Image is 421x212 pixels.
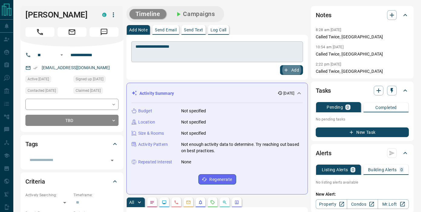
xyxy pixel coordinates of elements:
[352,168,354,172] p: 0
[102,13,106,17] div: condos.ca
[57,27,86,37] span: Email
[280,65,303,75] button: Add
[316,10,331,20] h2: Notes
[368,168,397,172] p: Building Alerts
[181,130,206,137] p: Not specified
[138,141,168,148] p: Activity Pattern
[28,76,49,82] span: Active [DATE]
[25,192,70,198] p: Actively Searching:
[316,51,409,57] p: Called Twice, [GEOGRAPHIC_DATA]
[316,83,409,98] div: Tasks
[42,65,110,70] a: [EMAIL_ADDRESS][DOMAIN_NAME]
[90,27,119,37] span: Message
[316,62,341,66] p: 2:22 pm [DATE]
[400,168,403,172] p: 0
[25,87,70,96] div: Mon Sep 08 2025
[138,159,172,165] p: Repeated Interest
[316,127,409,137] button: New Task
[132,88,303,99] div: Activity Summary[DATE]
[378,199,409,209] a: Mr.Loft
[316,199,347,209] a: Property
[162,200,167,205] svg: Lead Browsing Activity
[25,10,93,20] h1: [PERSON_NAME]
[25,174,119,189] div: Criteria
[327,105,343,109] p: Pending
[198,174,236,185] button: Regenerate
[316,68,409,75] p: Called Twice, [GEOGRAPHIC_DATA]
[186,200,191,205] svg: Emails
[129,9,166,19] button: Timeline
[316,86,331,95] h2: Tasks
[222,200,227,205] svg: Opportunities
[129,200,134,204] p: All
[169,9,221,19] button: Campaigns
[322,168,348,172] p: Listing Alerts
[210,200,215,205] svg: Requests
[347,199,378,209] a: Condos
[25,177,45,186] h2: Criteria
[129,28,148,32] p: Add Note
[138,108,152,114] p: Budget
[316,191,409,198] p: New Alert:
[73,192,119,198] p: Timeframe:
[73,76,119,84] div: Mon Sep 08 2025
[211,28,227,32] p: Log Call
[76,76,103,82] span: Signed up [DATE]
[150,200,155,205] svg: Notes
[73,87,119,96] div: Mon Sep 08 2025
[138,130,164,137] p: Size & Rooms
[76,88,101,94] span: Claimed [DATE]
[316,180,409,185] p: No listing alerts available
[25,115,119,126] div: TBD
[181,119,206,125] p: Not specified
[184,28,203,32] p: Send Text
[234,200,239,205] svg: Agent Actions
[316,146,409,160] div: Alerts
[375,105,397,110] p: Completed
[25,27,54,37] span: Call
[174,200,179,205] svg: Calls
[316,45,344,49] p: 10:54 am [DATE]
[181,141,303,154] p: Not enough activity data to determine. Try reaching out based on best practices.
[316,8,409,22] div: Notes
[347,105,349,109] p: 0
[155,28,177,32] p: Send Email
[284,91,295,96] p: [DATE]
[316,28,341,32] p: 8:28 am [DATE]
[316,148,331,158] h2: Alerts
[316,115,409,124] p: No pending tasks
[181,108,206,114] p: Not specified
[139,90,174,97] p: Activity Summary
[181,159,191,165] p: None
[28,88,56,94] span: Contacted [DATE]
[25,139,38,149] h2: Tags
[108,156,116,165] button: Open
[58,51,65,59] button: Open
[25,76,70,84] div: Mon Sep 08 2025
[25,137,119,151] div: Tags
[316,34,409,40] p: Called Twice, [GEOGRAPHIC_DATA]
[138,119,155,125] p: Location
[33,66,38,70] svg: Email Verified
[198,200,203,205] svg: Listing Alerts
